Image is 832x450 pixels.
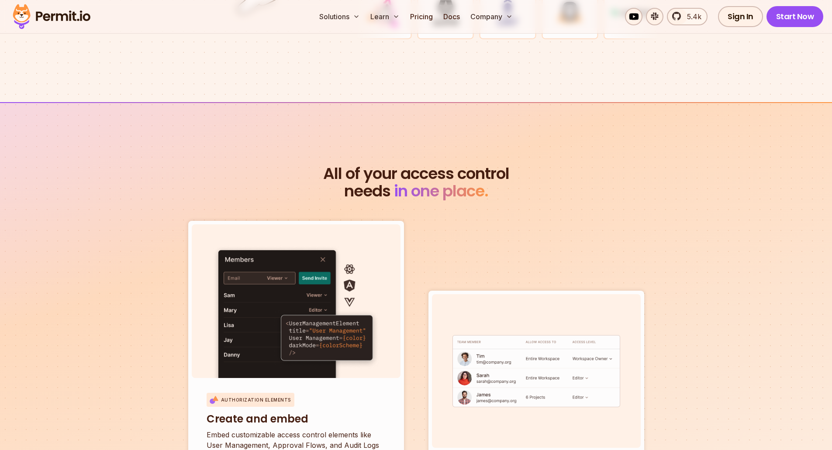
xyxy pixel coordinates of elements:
[766,6,824,27] a: Start Now
[9,2,94,31] img: Permit logo
[467,8,516,25] button: Company
[316,8,363,25] button: Solutions
[165,165,668,182] span: All of your access control
[165,165,668,200] h2: needs
[667,8,708,25] a: 5.4k
[407,8,436,25] a: Pricing
[682,11,701,22] span: 5.4k
[221,397,291,403] p: Authorization Elements
[718,6,763,27] a: Sign In
[394,180,488,202] span: in one place.
[207,412,386,426] h3: Create and embed
[440,8,463,25] a: Docs
[367,8,403,25] button: Learn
